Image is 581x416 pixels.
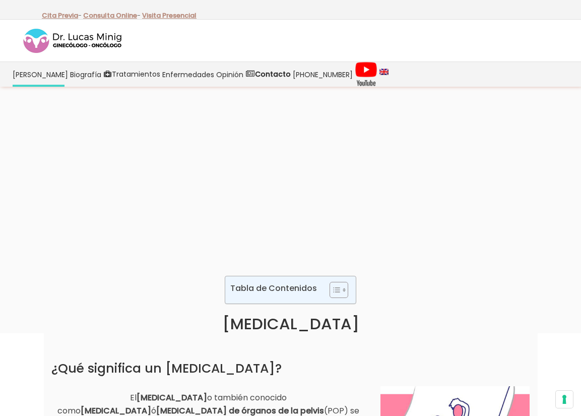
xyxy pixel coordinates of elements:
a: Toggle Table of Content [322,281,346,299]
a: Biografía [69,62,102,87]
a: language english [378,62,390,87]
img: language english [379,69,389,75]
p: - [42,9,82,22]
p: Tabla de Contenidos [230,282,317,294]
a: Visita Presencial [142,11,197,20]
span: Opinión [216,69,243,80]
a: [PHONE_NUMBER] [292,62,354,87]
strong: Contacto [255,69,291,79]
a: Opinión [215,62,244,87]
a: Videos Youtube Ginecología [354,62,378,87]
h2: ¿Qué significa un [MEDICAL_DATA]? [51,361,530,376]
span: [PHONE_NUMBER] [293,69,353,80]
a: Tratamientos [102,62,161,87]
a: [PERSON_NAME] [12,62,69,87]
span: Tratamientos [112,69,160,80]
span: [PERSON_NAME] [13,69,68,80]
a: Consulta Online [83,11,137,20]
a: Contacto [244,62,292,87]
strong: [MEDICAL_DATA] [137,392,207,403]
a: Enfermedades [161,62,215,87]
span: Biografía [70,69,101,80]
a: Cita Previa [42,11,78,20]
button: Sus preferencias de consentimiento para tecnologías de seguimiento [556,391,573,408]
img: Videos Youtube Ginecología [355,62,377,87]
span: Enfermedades [162,69,214,80]
p: - [83,9,141,22]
